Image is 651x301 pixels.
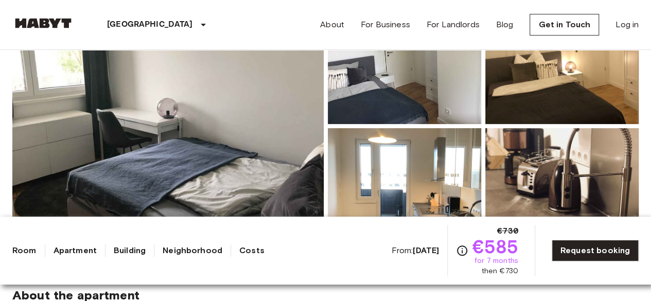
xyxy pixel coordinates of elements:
img: Picture of unit DE-01-002-003-02HF [328,128,481,263]
a: Building [114,244,146,257]
span: for 7 months [474,256,518,266]
span: then €730 [481,266,518,276]
span: €730 [497,225,518,237]
svg: Check cost overview for full price breakdown. Please note that discounts apply to new joiners onl... [456,244,468,257]
a: Request booking [552,240,639,261]
a: For Business [361,19,410,31]
a: Costs [239,244,265,257]
a: Log in [615,19,639,31]
img: Habyt [12,18,74,28]
a: Apartment [54,244,97,257]
a: Get in Touch [530,14,599,36]
b: [DATE] [413,245,439,255]
a: Neighborhood [163,244,222,257]
span: From: [391,245,439,256]
a: Blog [496,19,514,31]
a: About [320,19,344,31]
a: Room [12,244,37,257]
p: [GEOGRAPHIC_DATA] [107,19,193,31]
span: €585 [472,237,518,256]
img: Picture of unit DE-01-002-003-02HF [485,128,639,263]
a: For Landlords [427,19,480,31]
